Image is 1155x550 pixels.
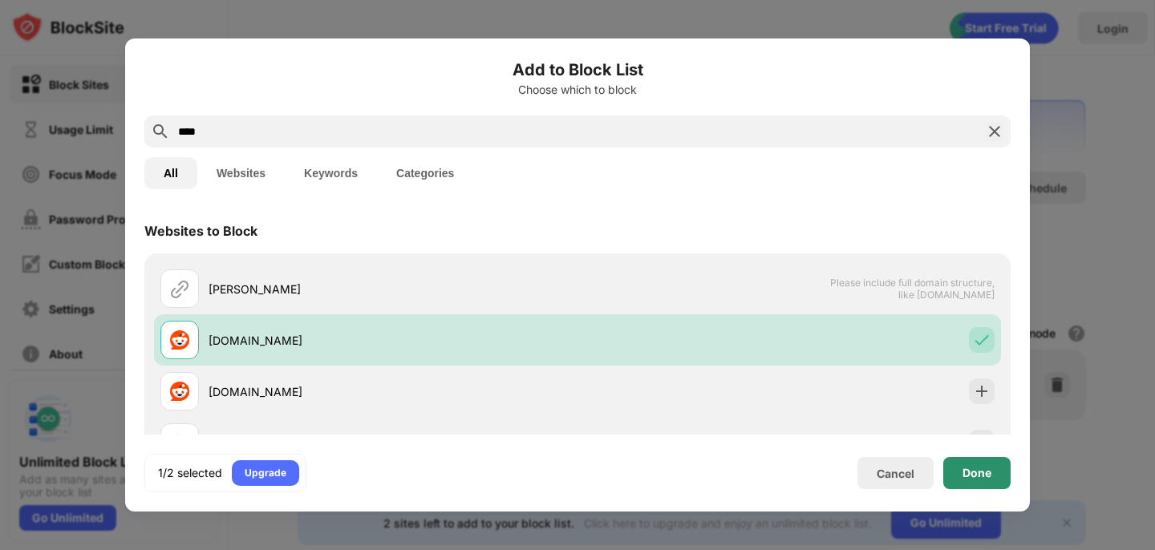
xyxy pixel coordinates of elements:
[144,83,1011,96] div: Choose which to block
[209,435,577,451] div: [DOMAIN_NAME]
[985,122,1004,141] img: search-close
[144,223,257,239] div: Websites to Block
[170,382,189,401] img: favicons
[829,277,995,301] span: Please include full domain structure, like [DOMAIN_NAME]
[158,465,222,481] div: 1/2 selected
[209,281,577,297] div: [PERSON_NAME]
[197,157,285,189] button: Websites
[377,157,473,189] button: Categories
[151,122,170,141] img: search.svg
[962,467,991,479] div: Done
[209,383,577,400] div: [DOMAIN_NAME]
[170,279,189,298] img: url.svg
[144,58,1011,82] h6: Add to Block List
[144,157,197,189] button: All
[170,433,189,452] img: favicons
[285,157,377,189] button: Keywords
[209,332,577,349] div: [DOMAIN_NAME]
[245,465,286,481] div: Upgrade
[877,467,914,480] div: Cancel
[170,330,189,350] img: favicons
